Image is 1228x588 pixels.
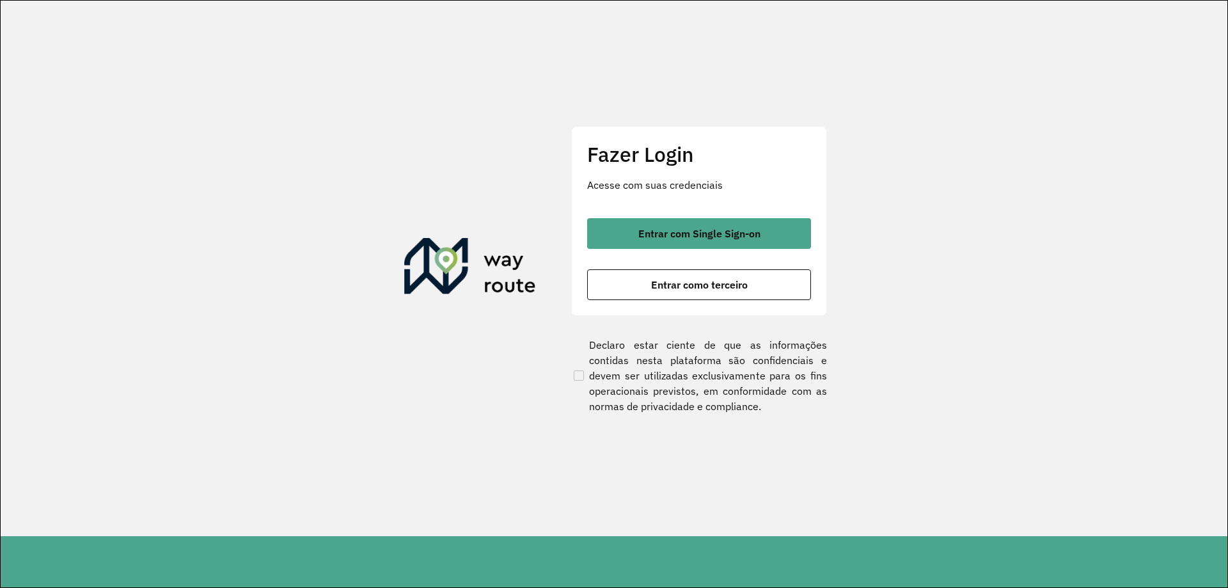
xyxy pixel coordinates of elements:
button: button [587,269,811,300]
span: Entrar com Single Sign-on [638,228,760,239]
label: Declaro estar ciente de que as informações contidas nesta plataforma são confidenciais e devem se... [571,337,827,414]
button: button [587,218,811,249]
span: Entrar como terceiro [651,280,748,290]
img: Roteirizador AmbevTech [404,238,536,299]
h2: Fazer Login [587,142,811,166]
p: Acesse com suas credenciais [587,177,811,193]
